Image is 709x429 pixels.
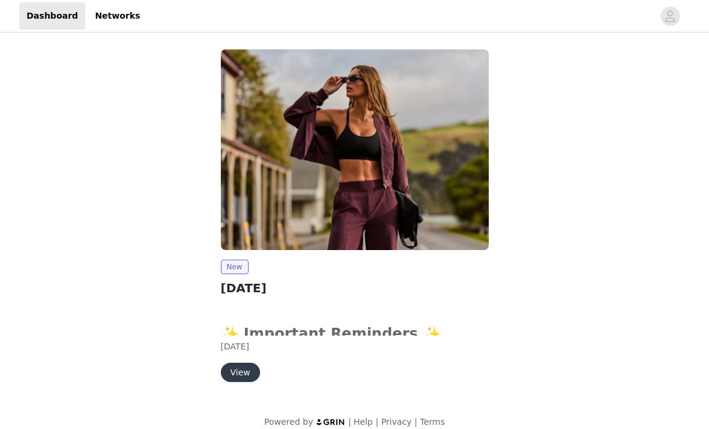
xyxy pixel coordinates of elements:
[221,363,260,382] button: View
[415,417,418,427] span: |
[354,417,373,427] a: Help
[221,279,489,297] h2: [DATE]
[221,260,249,274] span: New
[87,2,147,30] a: Networks
[348,417,351,427] span: |
[375,417,378,427] span: |
[664,7,676,26] div: avatar
[221,342,249,351] span: [DATE]
[420,417,445,427] a: Terms
[264,417,313,427] span: Powered by
[221,49,489,250] img: Fabletics
[221,368,260,377] a: View
[316,418,346,426] img: logo
[221,325,449,342] strong: ✨ Important Reminders ✨
[19,2,85,30] a: Dashboard
[381,417,412,427] a: Privacy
